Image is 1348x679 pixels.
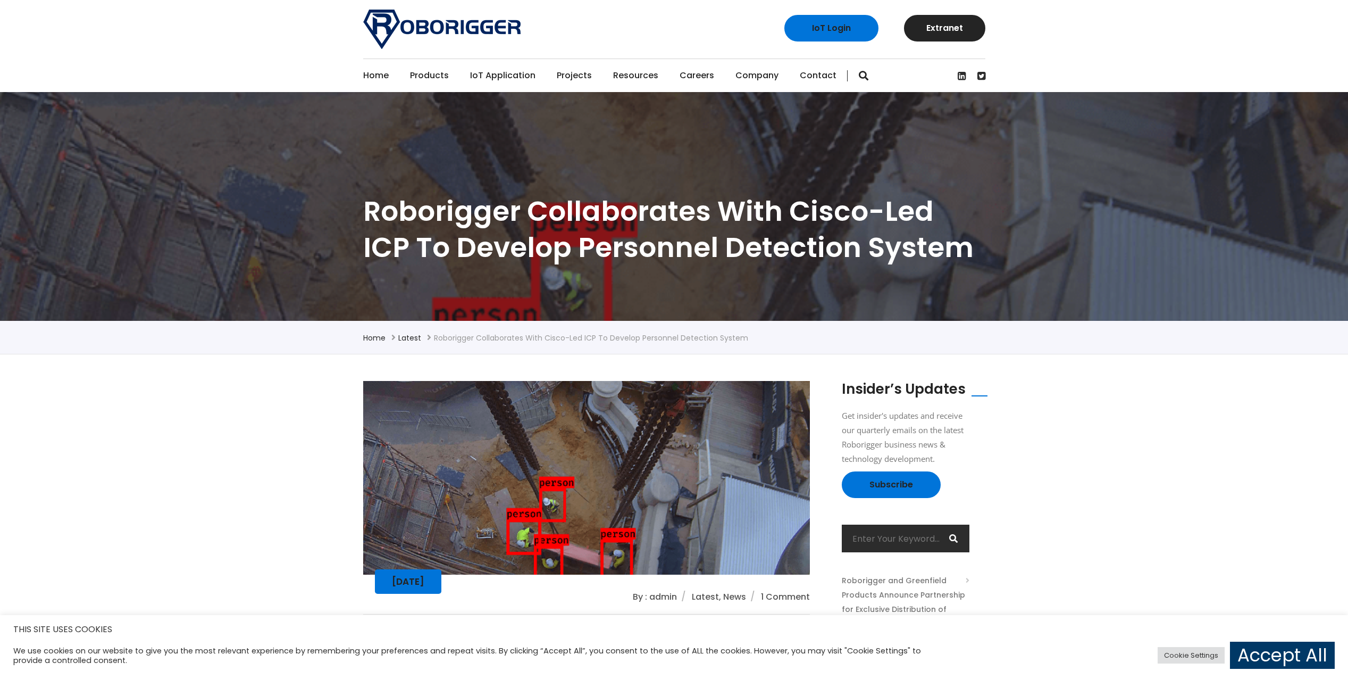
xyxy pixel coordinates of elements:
a: Company [735,59,778,92]
li: Latest, News [692,590,752,604]
a: IoT Login [784,15,878,42]
p: Get insider's updates and receive our quarterly emails on the latest Roborigger business news & t... [842,409,969,466]
h2: Insider’s Updates [842,381,966,398]
a: Latest [398,333,421,343]
a: Home [363,333,386,343]
a: Resources [613,59,658,92]
a: Contact [800,59,836,92]
a: Cookie Settings [1158,647,1225,664]
img: Roborigger [363,10,521,49]
a: Home [363,59,389,92]
h5: THIS SITE USES COOKIES [13,623,1335,636]
a: IoT Application [470,59,535,92]
a: Accept All [1230,642,1335,669]
div: [DATE] [375,569,441,594]
h1: Roborigger collaborates with Cisco-led ICP to develop personnel detection system [363,193,985,265]
a: Projects [557,59,592,92]
li: By : admin [633,590,683,604]
a: Roborigger and Greenfield Products Announce Partnership for Exclusive Distribution of Roborigger ... [842,574,969,645]
input: Enter Your Keyword... [842,525,969,552]
a: Extranet [904,15,985,42]
a: Subscribe [842,471,941,498]
li: Roborigger collaborates with Cisco-led ICP to develop personnel detection system [434,332,748,344]
li: 1 Comment [761,590,810,604]
a: Careers [680,59,714,92]
a: Products [410,59,449,92]
div: We use cookies on our website to give you the most relevant experience by remembering your prefer... [13,646,939,665]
